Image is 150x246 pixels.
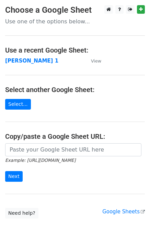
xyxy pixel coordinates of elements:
a: Need help? [5,208,38,219]
h4: Select another Google Sheet: [5,86,145,94]
h4: Use a recent Google Sheet: [5,46,145,54]
a: Google Sheets [102,209,145,215]
input: Next [5,171,23,182]
h4: Copy/paste a Google Sheet URL: [5,132,145,141]
p: Use one of the options below... [5,18,145,25]
a: [PERSON_NAME] 1 [5,58,58,64]
a: Select... [5,99,31,110]
small: View [91,58,101,64]
h3: Choose a Google Sheet [5,5,145,15]
a: View [84,58,101,64]
input: Paste your Google Sheet URL here [5,143,141,156]
small: Example: [URL][DOMAIN_NAME] [5,158,76,163]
